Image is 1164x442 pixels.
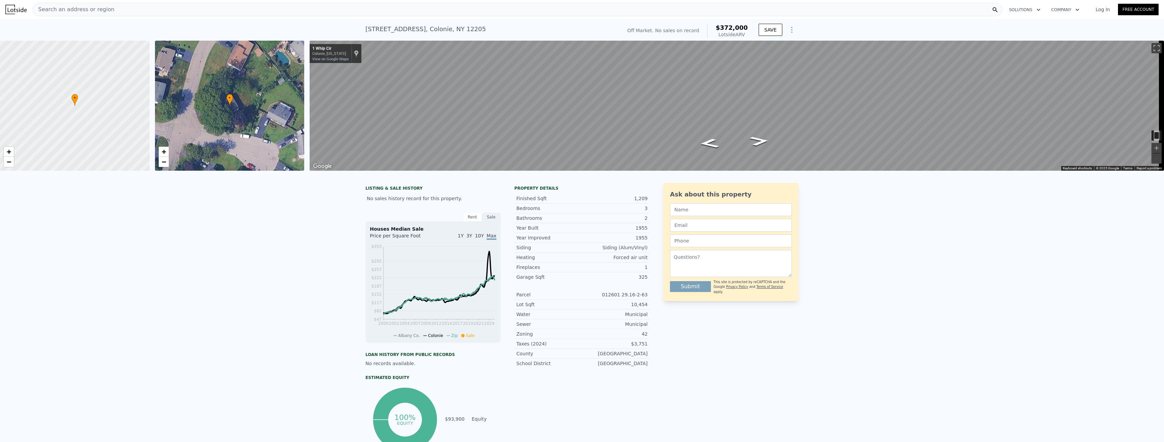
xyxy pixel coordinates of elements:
div: 325 [582,274,648,280]
tspan: 2017 [452,321,463,326]
div: 1 [582,264,648,271]
button: Company [1046,4,1085,16]
span: Albany Co. [398,333,420,338]
div: Forced air unit [582,254,648,261]
div: Year Improved [516,234,582,241]
span: + [161,147,166,156]
td: $93,900 [445,415,465,423]
input: Name [670,203,792,216]
div: Property details [514,186,650,191]
a: Zoom in [4,147,14,157]
tspan: 2000 [378,321,389,326]
div: [GEOGRAPHIC_DATA] [582,350,648,357]
div: School District [516,360,582,367]
div: Loan history from public records [365,352,501,357]
div: Lot Sqft [516,301,582,308]
div: Siding (Alum/Vinyl) [582,244,648,251]
div: 2 [582,215,648,222]
button: Submit [670,281,711,292]
td: Equity [470,415,501,423]
path: Go East, Whip Cir [741,134,778,148]
tspan: $152 [371,292,382,297]
div: Price per Square Foot [370,232,433,243]
div: Off Market. No sales on record [627,27,699,34]
div: LISTING & SALE HISTORY [365,186,501,192]
button: Zoom out [1151,153,1162,164]
div: Year Built [516,225,582,231]
div: Sale [482,213,501,222]
tspan: $292 [371,259,382,264]
div: • [226,94,233,106]
input: Phone [670,234,792,247]
a: Terms (opens in new tab) [1123,166,1133,170]
div: [STREET_ADDRESS] , Colonie , NY 12205 [365,24,486,34]
tspan: 100% [395,413,416,422]
span: − [7,157,11,166]
button: Toggle fullscreen view [1151,43,1162,53]
div: Garage Sqft [516,274,582,280]
div: Lotside ARV [716,31,748,38]
a: Log In [1088,6,1118,13]
div: Sewer [516,321,582,328]
a: Show location on map [354,50,359,57]
div: Map [310,41,1164,171]
div: This site is protected by reCAPTCHA and the Google and apply. [714,280,792,294]
div: 3 [582,205,648,212]
span: 10Y [475,233,484,238]
tspan: 2004 [399,321,410,326]
div: Municipal [582,311,648,318]
div: Estimated Equity [365,375,501,380]
tspan: 2021 [473,321,484,326]
button: Keyboard shortcuts [1063,166,1092,171]
div: 1955 [582,225,648,231]
div: Water [516,311,582,318]
tspan: 2014 [442,321,452,326]
a: Report a problem [1137,166,1162,170]
div: County [516,350,582,357]
span: − [161,157,166,166]
div: • [71,94,78,106]
span: 1Y [458,233,464,238]
tspan: 2024 [484,321,495,326]
span: Colonie [428,333,443,338]
tspan: 2002 [389,321,399,326]
img: Google [311,162,334,171]
tspan: 2007 [410,321,421,326]
div: 1955 [582,234,648,241]
span: $372,000 [716,24,748,31]
button: SAVE [759,24,782,36]
a: View on Google Maps [312,57,349,61]
a: Zoom out [4,157,14,167]
a: Zoom in [159,147,169,157]
div: 1 Whip Cir [312,46,349,51]
span: Search an address or region [33,5,114,14]
div: Houses Median Sale [370,226,496,232]
div: Bedrooms [516,205,582,212]
span: Sale [466,333,475,338]
span: + [7,147,11,156]
span: • [71,95,78,101]
tspan: $257 [371,267,382,272]
a: Privacy Policy [726,285,748,289]
button: Show Options [785,23,799,37]
span: Max [487,233,496,240]
div: Parcel [516,291,582,298]
div: 42 [582,331,648,337]
a: Free Account [1118,4,1159,15]
div: Bathrooms [516,215,582,222]
div: Rent [463,213,482,222]
a: Open this area in Google Maps (opens a new window) [311,162,334,171]
div: [GEOGRAPHIC_DATA] [582,360,648,367]
div: Heating [516,254,582,261]
div: No sales history record for this property. [365,192,501,205]
button: Solutions [1004,4,1046,16]
tspan: $187 [371,284,382,289]
tspan: $117 [371,300,382,305]
div: Ask about this property [670,190,792,199]
button: Zoom in [1151,143,1162,153]
tspan: equity [397,420,413,425]
a: Zoom out [159,157,169,167]
tspan: $353 [371,244,382,249]
div: Siding [516,244,582,251]
div: Finished Sqft [516,195,582,202]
